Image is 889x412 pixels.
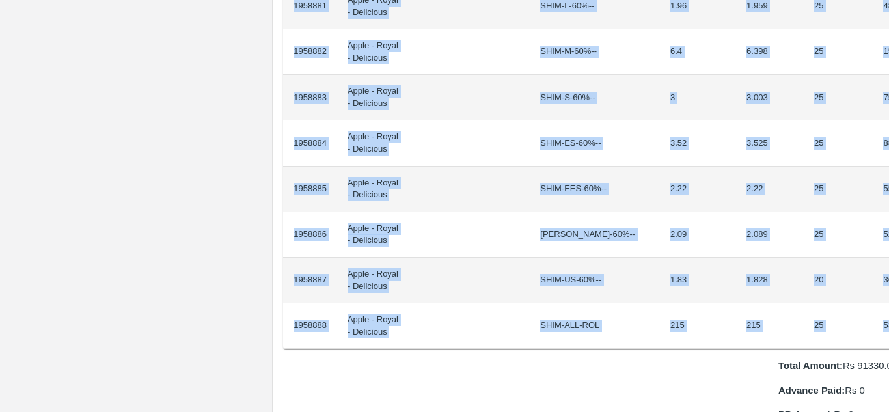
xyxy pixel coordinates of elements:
td: Apple - Royal - Delicious [337,212,411,258]
td: 1.828 [736,258,804,303]
td: 25 [804,212,873,258]
td: Apple - Royal - Delicious [337,167,411,212]
td: [PERSON_NAME]-60%-- [530,212,660,258]
td: Apple - Royal - Delicious [337,75,411,120]
td: 25 [804,167,873,212]
td: 25 [804,75,873,120]
td: 2.22 [660,167,736,212]
b: Total Amount: [778,361,843,371]
td: 2.22 [736,167,804,212]
td: 6.398 [736,29,804,75]
td: SHIM-US-60%-- [530,258,660,303]
td: 1958884 [283,120,337,166]
td: Apple - Royal - Delicious [337,258,411,303]
td: 1.83 [660,258,736,303]
td: 25 [804,303,873,349]
td: 6.4 [660,29,736,75]
td: Apple - Royal - Delicious [337,29,411,75]
b: Advance Paid: [778,385,845,396]
td: 3.52 [660,120,736,166]
td: SHIM-EES-60%-- [530,167,660,212]
td: 3.525 [736,120,804,166]
td: 2.09 [660,212,736,258]
td: 1958886 [283,212,337,258]
td: 25 [804,120,873,166]
td: 25 [804,29,873,75]
td: Apple - Royal - Delicious [337,120,411,166]
td: 3.003 [736,75,804,120]
td: SHIM-ALL-ROL [530,303,660,349]
td: 20 [804,258,873,303]
td: 1958888 [283,303,337,349]
td: Apple - Royal - Delicious [337,303,411,349]
td: SHIM-ES-60%-- [530,120,660,166]
td: 1958887 [283,258,337,303]
td: 1958883 [283,75,337,120]
td: 215 [736,303,804,349]
td: 215 [660,303,736,349]
td: 1958885 [283,167,337,212]
td: SHIM-M-60%-- [530,29,660,75]
td: SHIM-S-60%-- [530,75,660,120]
td: 3 [660,75,736,120]
td: 2.089 [736,212,804,258]
td: 1958882 [283,29,337,75]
